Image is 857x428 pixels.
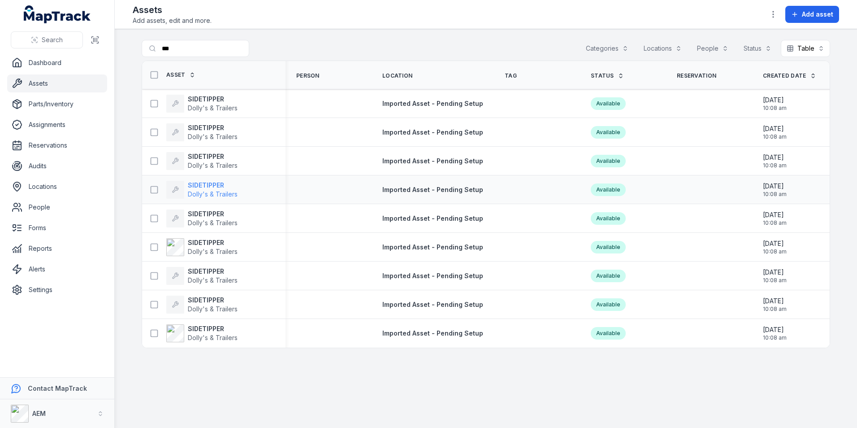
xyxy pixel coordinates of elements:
[382,157,483,166] a: Imported Asset - Pending Setup
[188,219,238,227] span: Dolly's & Trailers
[188,104,238,112] span: Dolly's & Trailers
[763,72,816,79] a: Created Date
[166,324,238,342] a: SIDETIPPERDolly's & Trailers
[763,239,787,248] span: [DATE]
[591,155,626,167] div: Available
[7,198,107,216] a: People
[638,40,688,57] button: Locations
[505,72,517,79] span: Tag
[188,248,238,255] span: Dolly's & Trailers
[763,268,787,277] span: [DATE]
[738,40,777,57] button: Status
[166,71,195,79] a: Asset
[296,72,320,79] span: Person
[382,186,483,193] span: Imported Asset - Pending Setup
[133,4,212,16] h2: Assets
[188,181,238,190] strong: SIDETIPPER
[7,95,107,113] a: Parts/Inventory
[11,31,83,48] button: Search
[763,124,787,133] span: [DATE]
[166,152,238,170] a: SIDETIPPERDolly's & Trailers
[166,181,238,199] a: SIDETIPPERDolly's & Trailers
[382,272,483,280] span: Imported Asset - Pending Setup
[591,183,626,196] div: Available
[166,238,238,256] a: SIDETIPPERDolly's & Trailers
[188,133,238,140] span: Dolly's & Trailers
[591,72,614,79] span: Status
[382,185,483,194] a: Imported Asset - Pending Setup
[763,191,787,198] span: 10:08 am
[763,72,806,79] span: Created Date
[591,72,624,79] a: Status
[166,95,238,113] a: SIDETIPPERDolly's & Trailers
[763,133,787,140] span: 10:08 am
[382,243,483,252] a: Imported Asset - Pending Setup
[382,100,483,107] span: Imported Asset - Pending Setup
[382,157,483,165] span: Imported Asset - Pending Setup
[781,40,830,57] button: Table
[763,219,787,227] span: 10:08 am
[763,239,787,255] time: 20/08/2025, 10:08:45 am
[382,243,483,251] span: Imported Asset - Pending Setup
[166,71,186,79] span: Asset
[763,306,787,313] span: 10:08 am
[763,268,787,284] time: 20/08/2025, 10:08:45 am
[7,260,107,278] a: Alerts
[7,240,107,258] a: Reports
[188,162,238,169] span: Dolly's & Trailers
[28,384,87,392] strong: Contact MapTrack
[382,128,483,136] span: Imported Asset - Pending Setup
[188,123,238,132] strong: SIDETIPPER
[166,296,238,314] a: SIDETIPPERDolly's & Trailers
[188,210,238,218] strong: SIDETIPPER
[382,72,412,79] span: Location
[24,5,91,23] a: MapTrack
[188,334,238,341] span: Dolly's & Trailers
[382,329,483,338] a: Imported Asset - Pending Setup
[763,277,787,284] span: 10:08 am
[382,214,483,223] a: Imported Asset - Pending Setup
[677,72,716,79] span: Reservation
[763,153,787,169] time: 20/08/2025, 10:08:45 am
[591,270,626,282] div: Available
[591,241,626,253] div: Available
[763,334,787,341] span: 10:08 am
[7,54,107,72] a: Dashboard
[763,182,787,198] time: 20/08/2025, 10:08:45 am
[188,305,238,313] span: Dolly's & Trailers
[382,214,483,222] span: Imported Asset - Pending Setup
[166,210,238,227] a: SIDETIPPERDolly's & Trailers
[802,10,833,19] span: Add asset
[382,128,483,137] a: Imported Asset - Pending Setup
[133,16,212,25] span: Add assets, edit and more.
[7,178,107,196] a: Locations
[166,123,238,141] a: SIDETIPPERDolly's & Trailers
[691,40,734,57] button: People
[763,325,787,334] span: [DATE]
[7,74,107,92] a: Assets
[7,157,107,175] a: Audits
[763,153,787,162] span: [DATE]
[763,297,787,313] time: 20/08/2025, 10:08:45 am
[382,300,483,309] a: Imported Asset - Pending Setup
[763,248,787,255] span: 10:08 am
[166,267,238,285] a: SIDETIPPERDolly's & Trailers
[188,152,238,161] strong: SIDETIPPER
[7,136,107,154] a: Reservations
[7,219,107,237] a: Forms
[763,96,787,112] time: 20/08/2025, 10:08:45 am
[42,35,63,44] span: Search
[591,97,626,110] div: Available
[188,267,238,276] strong: SIDETIPPER
[763,124,787,140] time: 20/08/2025, 10:08:45 am
[591,126,626,139] div: Available
[188,238,238,247] strong: SIDETIPPER
[32,410,46,417] strong: AEM
[763,325,787,341] time: 20/08/2025, 10:08:45 am
[7,116,107,134] a: Assignments
[763,105,787,112] span: 10:08 am
[188,95,238,104] strong: SIDETIPPER
[188,296,238,305] strong: SIDETIPPER
[382,301,483,308] span: Imported Asset - Pending Setup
